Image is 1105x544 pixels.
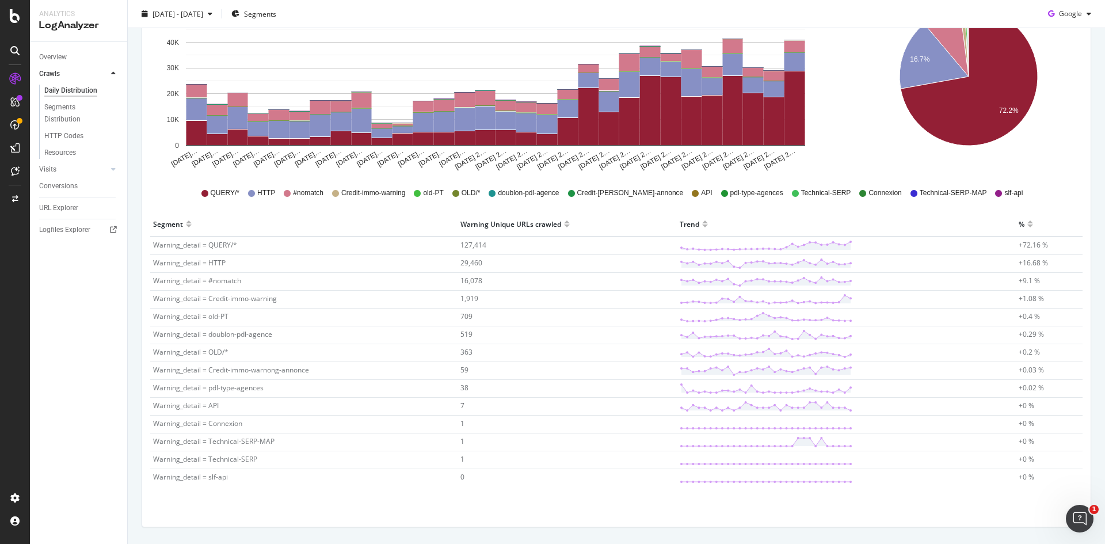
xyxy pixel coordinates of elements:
[39,68,60,80] div: Crawls
[730,188,783,198] span: pdl-type-agences
[460,240,486,250] span: 127,414
[39,68,108,80] a: Crawls
[227,5,281,23] button: Segments
[137,5,217,23] button: [DATE] - [DATE]
[1019,329,1044,339] span: +0.29 %
[1019,276,1040,286] span: +9.1 %
[460,383,468,393] span: 38
[167,90,179,98] text: 20K
[39,202,119,214] a: URL Explorer
[153,347,228,357] span: Warning_detail = OLD/*
[39,51,67,63] div: Overview
[701,188,712,198] span: API
[39,202,78,214] div: URL Explorer
[153,215,183,233] div: Segment
[153,9,203,18] span: [DATE] - [DATE]
[577,188,684,198] span: Credit-[PERSON_NAME]-annonce
[1004,188,1023,198] span: slf-api
[680,215,699,233] div: Trend
[44,130,83,142] div: HTTP Codes
[999,106,1019,115] text: 72.2%
[801,188,851,198] span: Technical-SERP
[460,258,482,268] span: 29,460
[153,294,277,303] span: Warning_detail = Credit-immo-warning
[167,39,179,47] text: 40K
[44,147,76,159] div: Resources
[39,180,78,192] div: Conversions
[175,142,179,150] text: 0
[460,436,464,446] span: 1
[1019,383,1044,393] span: +0.02 %
[153,401,219,410] span: Warning_detail = API
[153,383,264,393] span: Warning_detail = pdl-type-agences
[460,401,464,410] span: 7
[257,188,275,198] span: HTTP
[44,130,119,142] a: HTTP Codes
[153,311,228,321] span: Warning_detail = old-PT
[1019,454,1034,464] span: +0 %
[1019,240,1048,250] span: +72.16 %
[39,224,90,236] div: Logfiles Explorer
[460,215,561,233] div: Warning Unique URLs crawled
[460,276,482,286] span: 16,078
[44,101,108,125] div: Segments Distribution
[44,147,119,159] a: Resources
[341,188,405,198] span: Credit-immo-warning
[1019,311,1040,321] span: +0.4 %
[498,188,559,198] span: doublon-pdl-agence
[39,224,119,236] a: Logfiles Explorer
[460,365,468,375] span: 59
[460,311,473,321] span: 709
[868,188,901,198] span: Connexion
[211,188,239,198] span: QUERY/*
[1019,365,1044,375] span: +0.03 %
[1019,215,1024,233] div: %
[39,9,118,19] div: Analytics
[460,294,478,303] span: 1,919
[39,163,56,176] div: Visits
[153,365,309,375] span: Warning_detail = Credit-immo-warnong-annonce
[423,188,443,198] span: old-PT
[460,419,464,428] span: 1
[293,188,323,198] span: #nomatch
[44,85,119,97] a: Daily Distribution
[1019,401,1034,410] span: +0 %
[939,22,955,30] text: 9.1%
[910,55,929,63] text: 16.7%
[44,101,119,125] a: Segments Distribution
[167,116,179,124] text: 10K
[153,419,242,428] span: Warning_detail = Connexion
[460,454,464,464] span: 1
[1019,347,1040,357] span: +0.2 %
[460,347,473,357] span: 363
[1019,294,1044,303] span: +1.08 %
[153,329,272,339] span: Warning_detail = doublon-pdl-agence
[39,19,118,32] div: LogAnalyzer
[153,258,226,268] span: Warning_detail = HTTP
[244,9,276,18] span: Segments
[39,163,108,176] a: Visits
[1019,258,1048,268] span: +16.68 %
[153,276,241,286] span: Warning_detail = #nomatch
[1019,436,1034,446] span: +0 %
[1066,505,1093,532] iframe: Intercom live chat
[153,454,257,464] span: Warning_detail = Technical-SERP
[153,472,228,482] span: Warning_detail = slf-api
[462,188,481,198] span: OLD/*
[460,472,464,482] span: 0
[39,180,119,192] a: Conversions
[460,329,473,339] span: 519
[44,85,97,97] div: Daily Distribution
[1059,9,1082,18] span: Google
[1019,419,1034,428] span: +0 %
[39,51,119,63] a: Overview
[153,436,275,446] span: Warning_detail = Technical-SERP-MAP
[167,64,179,73] text: 30K
[1019,472,1034,482] span: +0 %
[1089,505,1099,514] span: 1
[1043,5,1096,23] button: Google
[920,188,987,198] span: Technical-SERP-MAP
[153,240,237,250] span: Warning_detail = QUERY/*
